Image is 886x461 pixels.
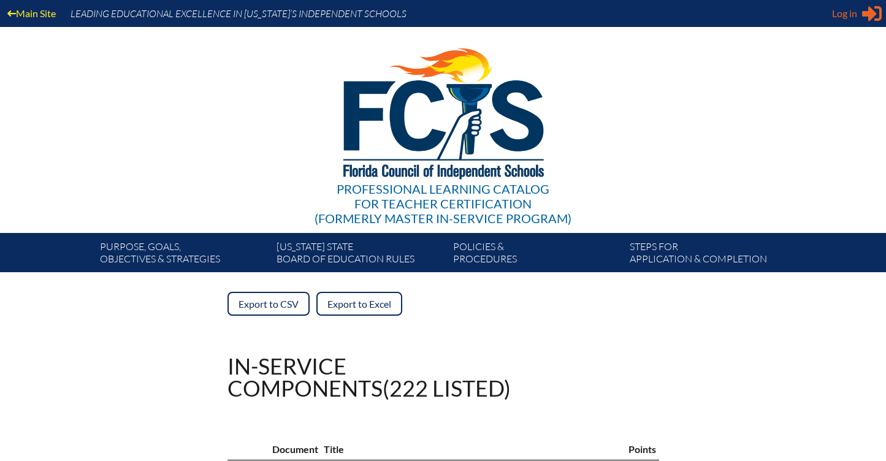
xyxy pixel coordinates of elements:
[310,25,576,228] a: Professional Learning Catalog for Teacher Certification(formerly Master In-service Program)
[324,441,616,457] p: Title
[315,181,571,226] div: Professional Learning Catalog (formerly Master In-service Program)
[832,6,857,21] span: Log in
[2,5,61,21] a: Main Site
[354,196,532,211] span: for Teacher Certification
[862,4,882,23] svg: Sign in or register
[272,238,448,272] a: [US_STATE] StateBoard of Education rules
[95,238,272,272] a: Purpose, goals,objectives & strategies
[316,292,402,316] a: Export to Excel
[227,355,511,399] h1: In-service components (222 listed)
[448,238,625,272] a: Policies &Procedures
[628,441,656,457] p: Points
[625,238,801,272] a: Steps forapplication & completion
[227,292,310,316] a: Export to CSV
[231,441,318,457] p: Document
[316,27,570,194] img: FCISlogo221.eps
